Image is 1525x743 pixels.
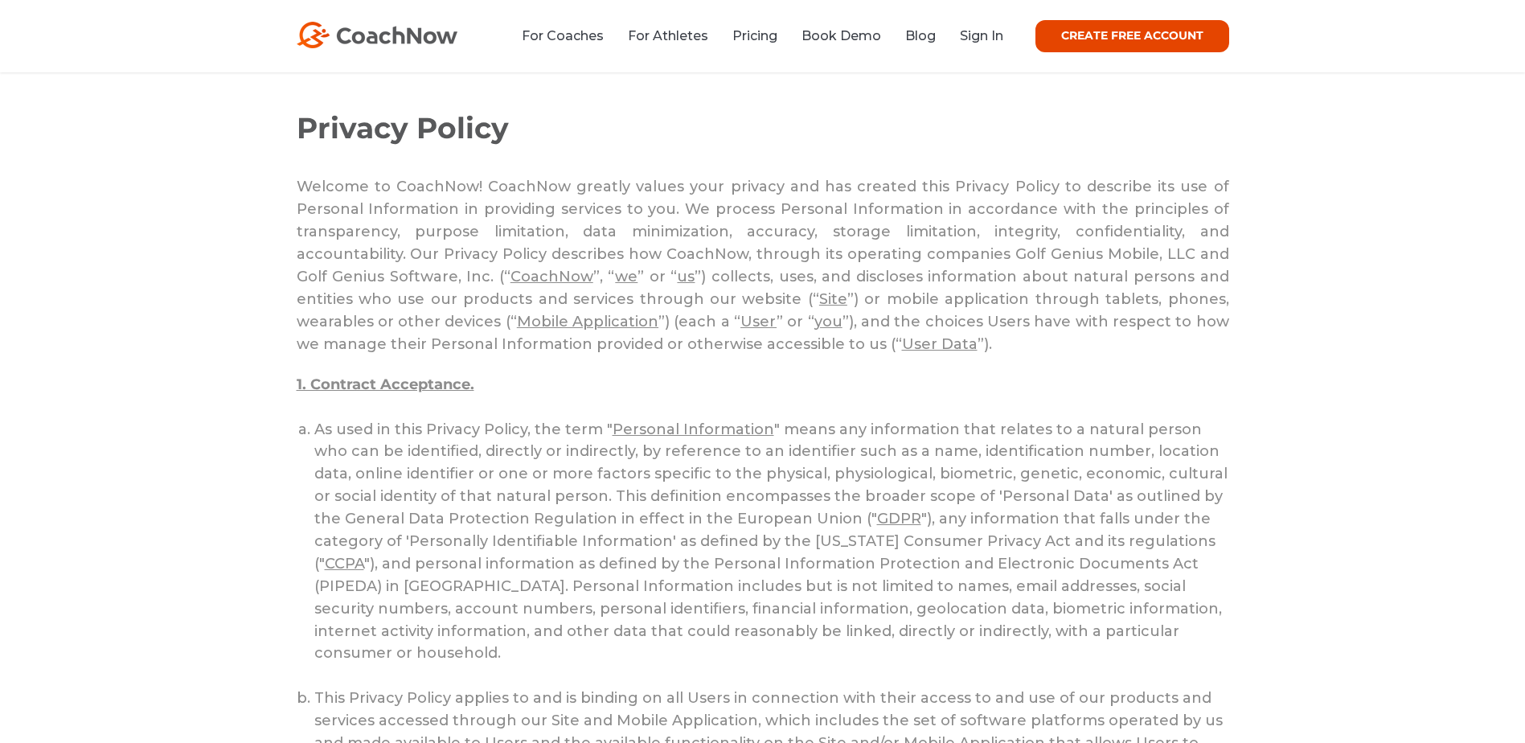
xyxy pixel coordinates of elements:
a: Book Demo [801,28,881,43]
a: Sign In [960,28,1003,43]
span: Mobile Application [517,313,658,330]
a: Pricing [732,28,777,43]
span: CoachNow [510,268,593,285]
span: 1. Contract Acceptance. [297,376,474,393]
a: For Coaches [522,28,604,43]
a: Blog [905,28,936,43]
img: CoachNow Logo [297,22,457,48]
span: User Data [902,335,978,353]
span: User [740,313,777,330]
a: For Athletes [628,28,708,43]
p: Welcome to CoachNow! CoachNow greatly values your privacy and has created this Privacy Policy to ... [297,176,1229,355]
li: As used in this Privacy Policy, the term " " means any information that relates to a natural pers... [314,419,1229,688]
span: GDPR [877,510,921,527]
span: us [677,268,695,285]
h1: Privacy Policy [297,110,1229,146]
a: CREATE FREE ACCOUNT [1035,20,1229,52]
span: Site [819,290,847,308]
span: Personal Information [613,421,774,438]
span: CCPA [325,555,364,573]
span: we [615,268,637,285]
span: you [814,313,842,330]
